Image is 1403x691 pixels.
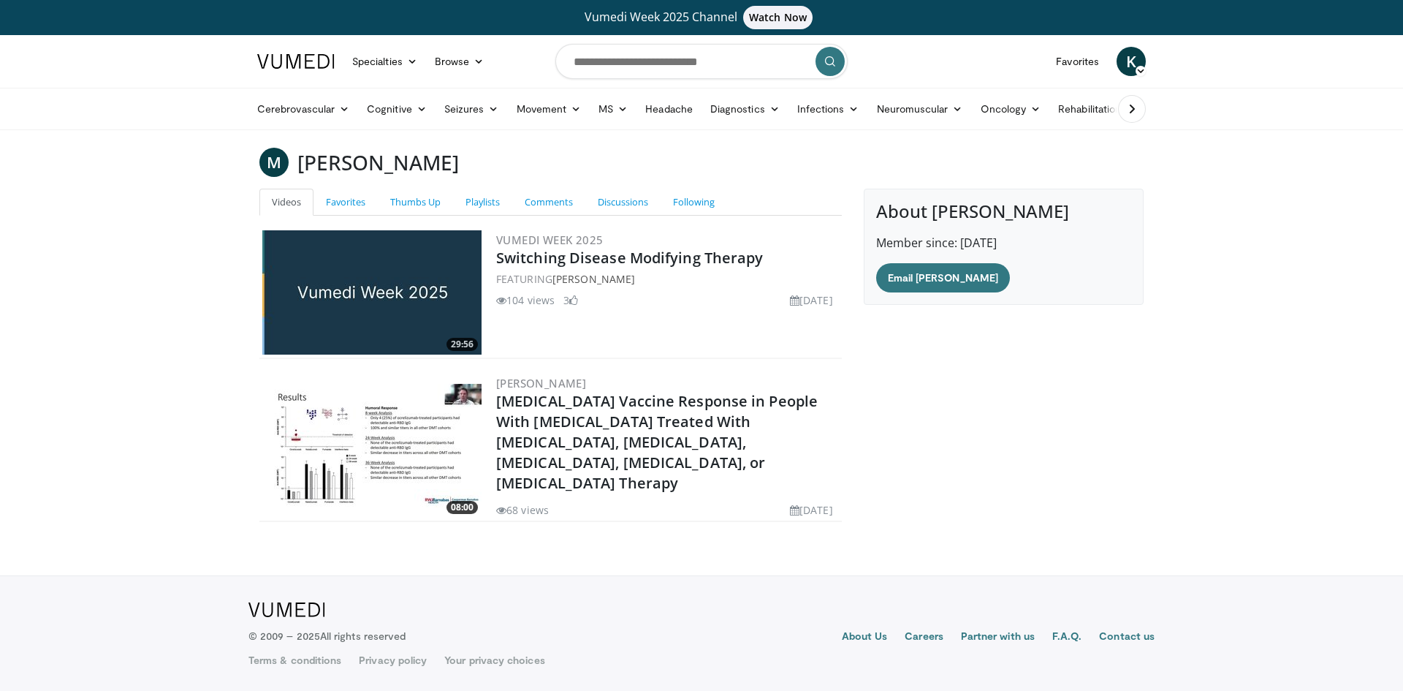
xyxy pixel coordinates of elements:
a: Your privacy choices [444,653,544,668]
a: Infections [788,94,868,124]
a: Cognitive [358,94,436,124]
p: Member since: [DATE] [876,234,1131,252]
a: [MEDICAL_DATA] Vaccine Response in People With [MEDICAL_DATA] Treated With [MEDICAL_DATA], [MEDIC... [496,391,818,493]
span: Vumedi Week 2025 Channel [585,9,818,25]
a: Playlists [453,189,512,216]
li: 3 [563,292,578,308]
img: VuMedi Logo [248,603,325,617]
h3: [PERSON_NAME] [297,148,459,177]
a: Email [PERSON_NAME] [876,263,1010,292]
li: [DATE] [790,292,833,308]
span: Watch Now [743,6,813,29]
li: 104 views [496,292,555,308]
a: MS [590,94,636,124]
a: K [1117,47,1146,76]
img: e261490d-a95d-4784-a919-166ba2414d84.jpg.300x170_q85_crop-smart_upscale.jpg [262,230,482,355]
a: Diagnostics [701,94,788,124]
input: Search topics, interventions [555,44,848,79]
span: 29:56 [446,338,478,351]
a: Thumbs Up [378,189,453,216]
a: 29:56 [262,230,482,355]
a: Headache [636,94,701,124]
a: 08:00 [262,384,482,508]
a: Terms & conditions [248,653,341,668]
a: M [259,148,289,177]
span: All rights reserved [320,630,406,642]
a: Careers [905,629,943,646]
a: Comments [512,189,585,216]
span: 08:00 [446,501,478,514]
a: Browse [426,47,493,76]
div: FEATURING [496,271,839,287]
a: Specialties [343,47,426,76]
li: 68 views [496,502,549,518]
li: [DATE] [790,502,833,518]
a: Movement [508,94,590,124]
a: Contact us [1099,629,1155,646]
a: Rehabilitation [1049,94,1130,124]
a: Oncology [972,94,1050,124]
a: Vumedi Week 2025 [496,233,603,247]
img: 6560684b-a203-4dc0-9c97-67197e8b3690.300x170_q85_crop-smart_upscale.jpg [262,384,482,508]
a: Neuromuscular [868,94,972,124]
a: Privacy policy [359,653,427,668]
a: Videos [259,189,313,216]
a: F.A.Q. [1052,629,1081,646]
img: VuMedi Logo [257,54,335,69]
a: About Us [842,629,888,646]
a: Partner with us [961,629,1035,646]
a: Favorites [1047,47,1108,76]
a: Vumedi Week 2025 ChannelWatch Now [259,6,1144,29]
a: [PERSON_NAME] [496,376,586,390]
a: Cerebrovascular [248,94,358,124]
a: Seizures [436,94,508,124]
a: Switching Disease Modifying Therapy [496,248,764,268]
a: Following [661,189,727,216]
h4: About [PERSON_NAME] [876,201,1131,222]
a: Favorites [313,189,378,216]
a: [PERSON_NAME] [552,272,635,286]
a: Discussions [585,189,661,216]
p: © 2009 – 2025 [248,629,406,643]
